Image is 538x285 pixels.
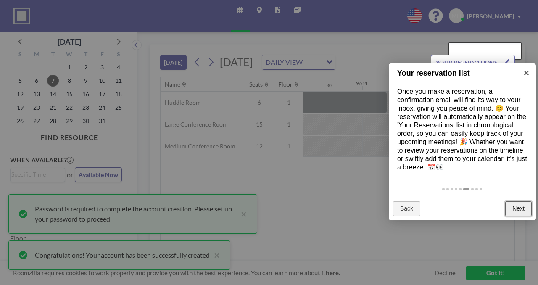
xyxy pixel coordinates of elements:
div: Once you make a reservation, a confirmation email will find its way to your inbox, giving you pea... [389,79,536,180]
h1: Your reservation list [397,68,514,79]
a: × [517,63,536,82]
a: Back [393,201,420,216]
button: YOUR RESERVATIONS [431,55,515,70]
a: Next [505,201,532,216]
